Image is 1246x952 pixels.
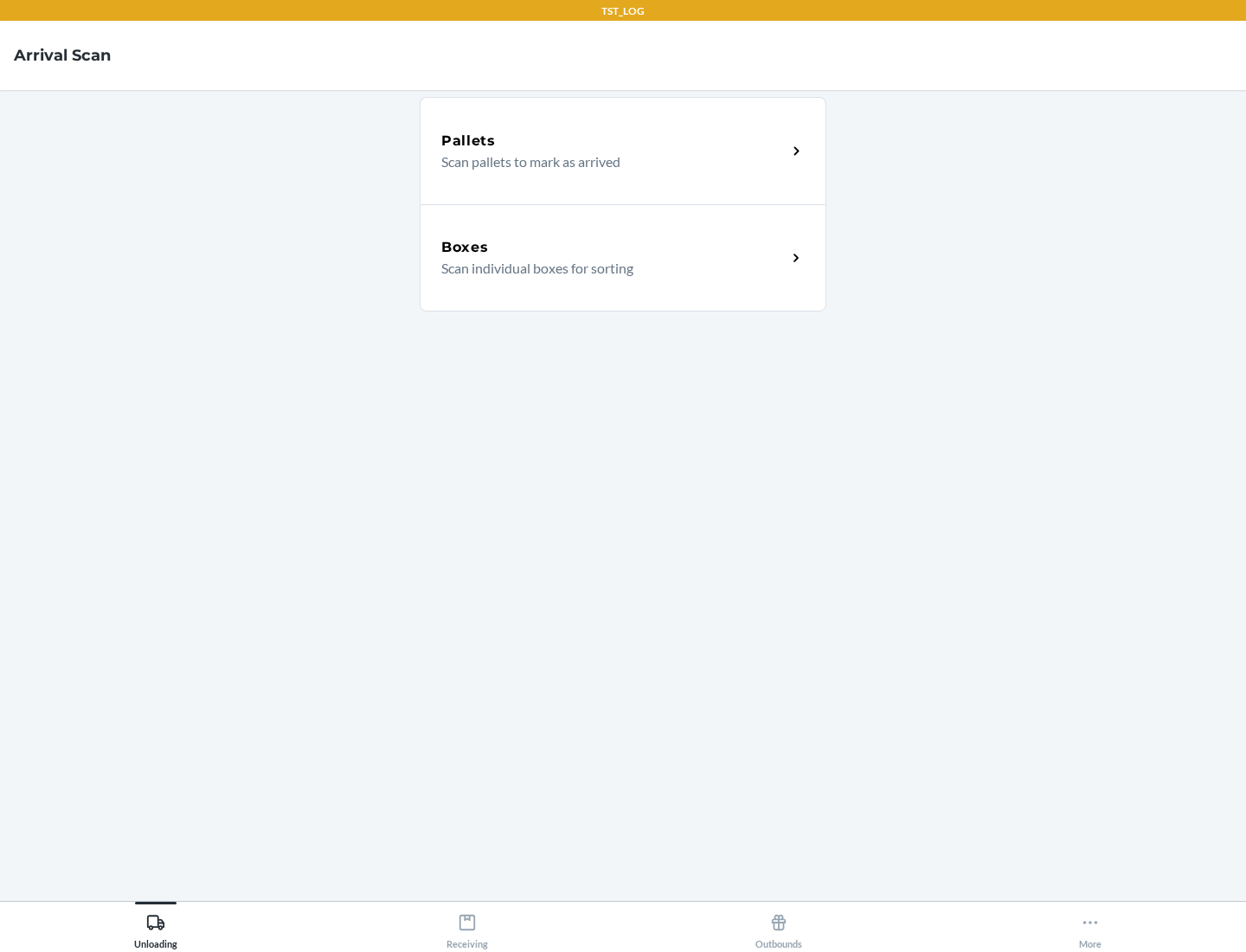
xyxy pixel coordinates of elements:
button: Receiving [311,902,623,949]
p: TST_LOG [601,3,645,19]
div: Unloading [134,906,177,949]
button: More [934,902,1246,949]
h4: Arrival Scan [14,44,111,67]
h5: Pallets [441,131,496,151]
h5: Boxes [441,237,489,258]
div: More [1079,906,1101,949]
p: Scan pallets to mark as arrived [441,151,773,172]
button: Outbounds [623,902,934,949]
a: BoxesScan individual boxes for sorting [420,204,826,312]
div: Receiving [446,906,488,949]
a: PalletsScan pallets to mark as arrived [420,97,826,204]
div: Outbounds [755,906,802,949]
p: Scan individual boxes for sorting [441,258,773,279]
